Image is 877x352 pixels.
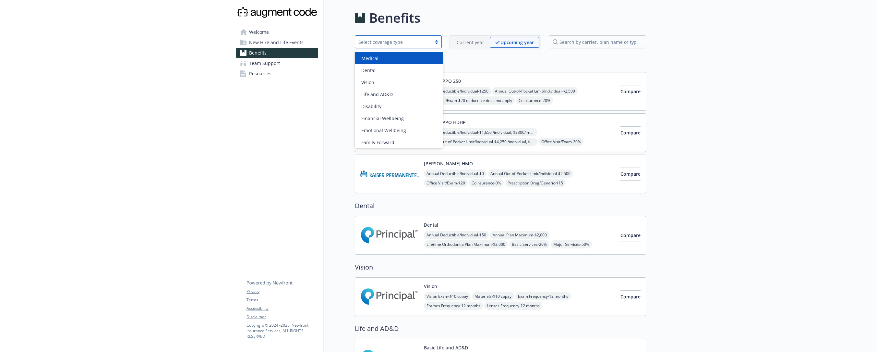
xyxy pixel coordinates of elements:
span: New Hire and Life Events [249,37,304,48]
a: Resources [236,69,318,79]
span: Vision [361,79,374,86]
img: Kaiser Permanente Insurance Company carrier logo [360,160,419,188]
span: Annual Deductible/Individual - $50 [424,231,489,239]
a: New Hire and Life Events [236,37,318,48]
span: Exam Frequency - 12 months [515,292,571,300]
span: Prescription Drug/Generic - $15 [505,179,566,187]
span: Compare [620,232,641,238]
p: Copyright © 2024 - 2025 , Newfront Insurance Services, ALL RIGHTS RESERVED [246,322,318,339]
h2: Medical [355,57,646,67]
span: Coinsurance - 20% [516,96,553,105]
input: search by carrier, plan name or type [549,35,646,48]
span: Annual Deductible/Individual - $250 [424,87,491,95]
span: Coinsurance - 0% [469,179,504,187]
h2: Life and AD&D [355,324,646,333]
a: Privacy [246,289,318,295]
span: Resources [249,69,271,79]
button: Compare [620,168,641,181]
span: Benefits [249,48,267,58]
button: Vision [424,283,437,290]
span: Office Visit/Exam - $20 [424,179,468,187]
span: Frames Frequency - 12 months [424,302,483,310]
span: Team Support [249,58,280,69]
span: Medical [361,55,378,62]
span: Vision Exam - $10 copay [424,292,471,300]
span: Compare [620,171,641,177]
button: [PERSON_NAME] HMO [424,160,473,167]
span: Major Services - 50% [551,240,592,248]
a: Team Support [236,58,318,69]
button: Compare [620,126,641,139]
button: Dental [424,221,438,228]
h2: Dental [355,201,646,211]
span: Basic Services - 20% [509,240,549,248]
a: Accessibility [246,306,318,311]
span: Life and AD&D [361,91,393,98]
span: Emotional Wellbeing [361,127,406,134]
span: Dental [361,67,376,74]
a: Disclaimer [246,314,318,320]
h2: Vision [355,262,646,272]
button: Compare [620,290,641,303]
span: Materials - $10 copay [472,292,514,300]
button: Compare [620,229,641,242]
a: Welcome [236,27,318,37]
span: Compare [620,294,641,300]
span: Financial Wellbeing [361,115,404,122]
span: Annual Plan Maximum - $2,000 [490,231,549,239]
a: Benefits [236,48,318,58]
span: Compare [620,130,641,136]
span: Compare [620,88,641,94]
span: Annual Deductible/Individual - $0 [424,170,487,178]
span: Annual Out-of-Pocket Limit/Individual - $2,500 [488,170,573,178]
span: Family Forward [361,139,394,146]
span: Lenses Frequency - 12 months [484,302,542,310]
img: Principal Financial Group Inc carrier logo [360,283,419,310]
span: Annual Out-of-Pocket Limit/Individual - $4,250 /individual, $4250/ member [424,138,537,146]
span: Lifetime Orthodontia Plan Maximum - $2,000 [424,240,508,248]
a: Terms [246,297,318,303]
button: Basic Life and AD&D [424,344,468,351]
span: Disability [361,103,381,110]
span: Office Visit/Exam - $20 deductible does not apply [424,96,515,105]
p: Upcoming year [500,39,534,46]
span: Annual Deductible/Individual - $1,650 /individual, $3300/ member [424,128,537,136]
span: Annual Out-of-Pocket Limit/Individual - $2,500 [492,87,578,95]
button: Anthem PPO HDHP [424,119,466,126]
h1: Benefits [369,8,420,28]
button: Compare [620,85,641,98]
div: Select coverage type [358,39,428,45]
img: Principal Financial Group Inc carrier logo [360,221,419,249]
span: Office Visit/Exam - 20% [539,138,583,146]
span: Welcome [249,27,269,37]
p: Current year [457,39,484,46]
